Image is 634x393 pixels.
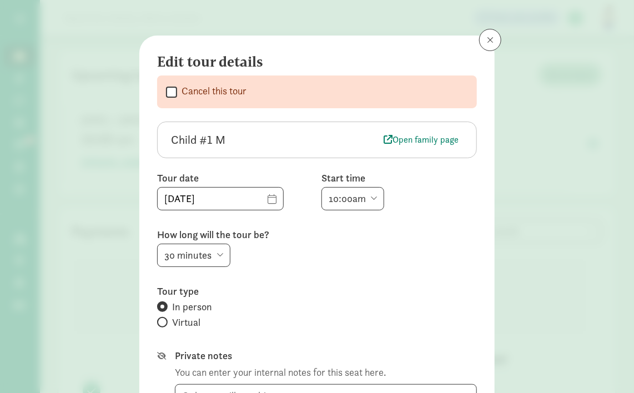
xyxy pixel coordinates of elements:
div: Child #1 M [171,131,379,149]
a: Open family page [379,132,463,148]
div: You can enter your internal notes for this seat here. [175,365,386,380]
span: Open family page [384,133,459,147]
label: Tour type [157,285,477,298]
span: In person [172,300,212,314]
label: Cancel this tour [177,84,246,98]
h4: Edit tour details [157,53,449,71]
span: Virtual [172,316,200,329]
label: Start time [321,172,477,185]
iframe: Chat Widget [578,340,634,393]
label: Private notes [175,349,477,362]
label: How long will the tour be? [157,228,477,241]
label: Tour date [157,172,313,185]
